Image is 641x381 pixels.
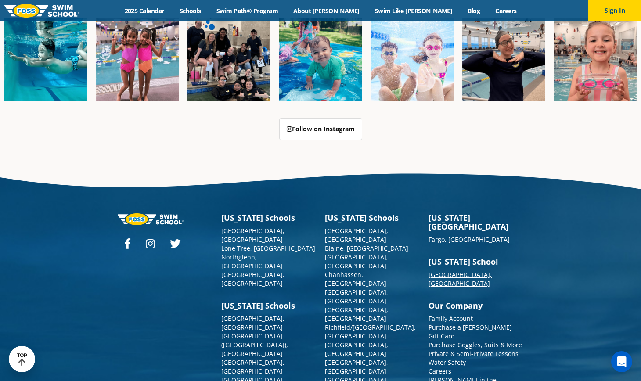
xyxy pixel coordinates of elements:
img: Fa25-Website-Images-14-600x600.jpg [554,18,637,101]
a: Schools [172,7,209,15]
a: Water Safety [429,358,466,367]
h3: Our Company [429,301,523,310]
img: Fa25-Website-Images-9-600x600.jpg [462,18,545,101]
a: Northglenn, [GEOGRAPHIC_DATA] [221,253,283,270]
img: FCC_FOSS_GeneralShoot_May_FallCampaign_lowres-9556-600x600.jpg [371,18,454,101]
a: [GEOGRAPHIC_DATA], [GEOGRAPHIC_DATA] [221,270,284,288]
h3: [US_STATE] Schools [325,213,420,222]
a: [GEOGRAPHIC_DATA], [GEOGRAPHIC_DATA] [325,253,388,270]
h3: [US_STATE][GEOGRAPHIC_DATA] [429,213,523,231]
a: Follow on Instagram [279,118,362,140]
h3: [US_STATE] Schools [221,213,316,222]
a: Lone Tree, [GEOGRAPHIC_DATA] [221,244,315,252]
a: Family Account [429,314,473,323]
a: [GEOGRAPHIC_DATA], [GEOGRAPHIC_DATA] [221,358,284,375]
a: Fargo, [GEOGRAPHIC_DATA] [429,235,510,244]
a: [GEOGRAPHIC_DATA] ([GEOGRAPHIC_DATA]), [GEOGRAPHIC_DATA] [221,332,288,358]
a: Swim Path® Program [209,7,285,15]
a: Blaine, [GEOGRAPHIC_DATA] [325,244,408,252]
img: Fa25-Website-Images-8-600x600.jpg [96,18,179,101]
img: Foss-logo-horizontal-white.svg [118,213,184,225]
img: Fa25-Website-Images-1-600x600.png [4,18,87,101]
h3: [US_STATE] Schools [221,301,316,310]
a: [GEOGRAPHIC_DATA], [GEOGRAPHIC_DATA] [325,306,388,323]
a: [GEOGRAPHIC_DATA], [GEOGRAPHIC_DATA] [325,226,388,244]
a: About [PERSON_NAME] [286,7,367,15]
a: 2025 Calendar [117,7,172,15]
div: TOP [17,352,27,366]
a: Private & Semi-Private Lessons [429,349,519,358]
a: [GEOGRAPHIC_DATA], [GEOGRAPHIC_DATA] [325,288,388,305]
a: Purchase Goggles, Suits & More [429,341,522,349]
a: Purchase a [PERSON_NAME] Gift Card [429,323,512,340]
img: Fa25-Website-Images-600x600.png [279,18,362,101]
a: Swim Like [PERSON_NAME] [367,7,460,15]
a: Blog [460,7,488,15]
img: Fa25-Website-Images-2-600x600.png [187,18,270,101]
a: [GEOGRAPHIC_DATA], [GEOGRAPHIC_DATA] [221,314,284,331]
a: [GEOGRAPHIC_DATA], [GEOGRAPHIC_DATA] [325,341,388,358]
a: Careers [429,367,451,375]
div: Open Intercom Messenger [611,351,632,372]
h3: [US_STATE] School [429,257,523,266]
a: Careers [488,7,524,15]
a: Richfield/[GEOGRAPHIC_DATA], [GEOGRAPHIC_DATA] [325,323,416,340]
a: [GEOGRAPHIC_DATA], [GEOGRAPHIC_DATA] [429,270,492,288]
img: FOSS Swim School Logo [4,4,79,18]
a: [GEOGRAPHIC_DATA], [GEOGRAPHIC_DATA] [221,226,284,244]
a: Chanhassen, [GEOGRAPHIC_DATA] [325,270,386,288]
a: [GEOGRAPHIC_DATA], [GEOGRAPHIC_DATA] [325,358,388,375]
